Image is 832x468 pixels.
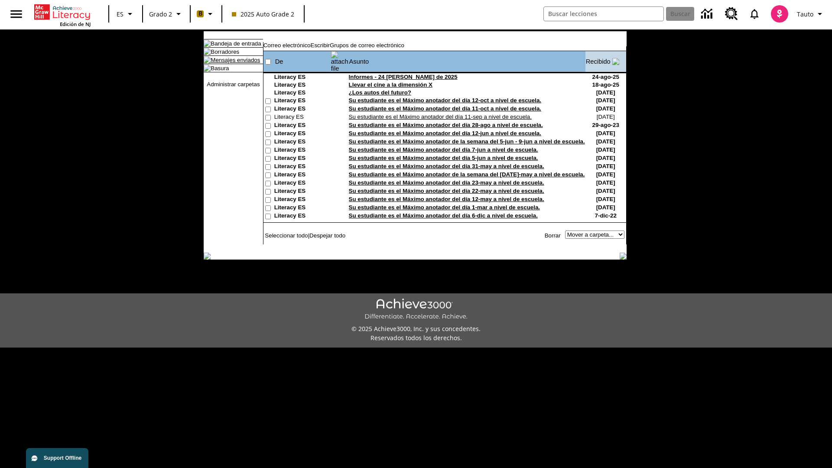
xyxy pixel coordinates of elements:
td: Literacy ES [274,155,331,163]
img: table_footer_left.gif [204,253,211,260]
span: ES [117,10,123,19]
nobr: [DATE] [596,196,615,202]
nobr: [DATE] [596,155,615,161]
a: Despejar todo [309,232,345,239]
a: Escribir [311,42,330,49]
a: Mensajes enviados [211,57,260,63]
nobr: [DATE] [596,204,615,211]
img: folder_icon.gif [204,48,211,55]
a: Su estudiante es el Máximo anotador del día 12-may a nivel de escuela. [349,196,544,202]
nobr: [DATE] [596,179,615,186]
button: Support Offline [26,448,88,468]
a: Bandeja de entrada [211,40,261,47]
td: Literacy ES [274,105,331,114]
nobr: 7-dic-22 [595,212,617,219]
a: Asunto [349,58,369,65]
img: folder_icon.gif [204,56,211,63]
a: Su estudiante es el Máximo anotador de la semana del 5-jun - 9-jun a nivel de escuela. [349,138,585,145]
a: Su estudiante es el Máximo anotador del día 28-ago a nivel de escuela. [349,122,543,128]
nobr: [DATE] [596,130,615,136]
td: Literacy ES [274,114,331,122]
button: Abrir el menú lateral [3,1,29,27]
a: De [275,58,283,65]
nobr: [DATE] [596,89,615,96]
a: Seleccionar todo [265,232,308,239]
a: Su estudiante es el Máximo anotador del día 23-may a nivel de escuela. [349,179,544,186]
span: B [198,8,202,19]
a: Administrar carpetas [207,81,260,88]
td: Literacy ES [274,204,331,212]
img: folder_icon.gif [204,65,211,71]
img: avatar image [771,5,788,23]
a: Su estudiante es el Máximo anotador del día 11-oct a nivel de escuela. [349,105,541,112]
input: Buscar campo [544,7,663,21]
span: Edición de NJ [60,21,91,27]
button: Boost El color de la clase es anaranjado claro. Cambiar el color de la clase. [193,6,219,22]
img: table_footer_right.gif [620,253,627,260]
button: Perfil/Configuración [793,6,829,22]
nobr: 29-ago-23 [592,122,619,128]
img: arrow_down.gif [612,58,619,65]
td: | [263,231,369,240]
a: Informes - 24 [PERSON_NAME] de 2025 [349,74,458,80]
nobr: [DATE] [597,114,615,120]
td: Literacy ES [274,146,331,155]
a: Borrar [545,232,561,239]
a: Correo electrónico [263,42,311,49]
td: Literacy ES [274,212,331,221]
nobr: 24-ago-25 [592,74,619,80]
td: Literacy ES [274,89,331,97]
td: Literacy ES [274,81,331,89]
nobr: [DATE] [596,171,615,178]
nobr: [DATE] [596,146,615,153]
td: Literacy ES [274,179,331,188]
td: Literacy ES [274,171,331,179]
a: Su estudiante es el Máximo anotador del día 22-may a nivel de escuela. [349,188,544,194]
a: Su estudiante es el Máximo anotador del día 6-dic a nivel de escuela. [349,212,538,219]
nobr: [DATE] [596,138,615,145]
td: Literacy ES [274,188,331,196]
a: Su estudiante es el Máximo anotador del día 1-mar a nivel de escuela. [349,204,540,211]
a: Su estudiante es el Máximo anotador del día 7-jun a nivel de escuela. [349,146,538,153]
td: Literacy ES [274,97,331,105]
img: Achieve3000 Differentiate Accelerate Achieve [364,299,468,321]
td: Literacy ES [274,163,331,171]
td: Literacy ES [274,196,331,204]
a: Su estudiante es el Máximo anotador del día 11-sep a nivel de escuela. [349,114,532,120]
button: Lenguaje: ES, Selecciona un idioma [112,6,140,22]
td: Literacy ES [274,130,331,138]
a: Llevar el cine a la dimensión X [349,81,432,88]
nobr: [DATE] [596,105,615,112]
nobr: 18-ago-25 [592,81,619,88]
button: Grado: Grado 2, Elige un grado [146,6,187,22]
a: Grupos de correo electrónico [330,42,404,49]
a: ¿Los autos del futuro? [349,89,411,96]
td: Literacy ES [274,74,331,81]
a: Notificaciones [743,3,766,25]
nobr: [DATE] [596,188,615,194]
img: attach file [331,51,348,72]
nobr: [DATE] [596,163,615,169]
a: Borradores [211,49,239,55]
a: Basura [211,65,229,71]
a: Recibido [586,58,611,65]
div: Portada [34,3,91,27]
a: Su estudiante es el Máximo anotador de la semana del [DATE]-may a nivel de escuela. [349,171,585,178]
td: Literacy ES [274,138,331,146]
span: Tauto [797,10,813,19]
a: Su estudiante es el Máximo anotador del día 12-jun a nivel de escuela. [349,130,541,136]
a: Su estudiante es el Máximo anotador del día 5-jun a nivel de escuela. [349,155,538,161]
a: Su estudiante es el Máximo anotador del día 12-oct a nivel de escuela. [349,97,541,104]
span: Grado 2 [149,10,172,19]
a: Centro de información [696,2,720,26]
a: Centro de recursos, Se abrirá en una pestaña nueva. [720,2,743,26]
img: black_spacer.gif [263,244,627,245]
td: Literacy ES [274,122,331,130]
nobr: [DATE] [596,97,615,104]
img: folder_icon_pick.gif [204,40,211,47]
span: 2025 Auto Grade 2 [232,10,294,19]
a: Su estudiante es el Máximo anotador del día 31-may a nivel de escuela. [349,163,544,169]
button: Escoja un nuevo avatar [766,3,793,25]
span: Support Offline [44,455,81,461]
